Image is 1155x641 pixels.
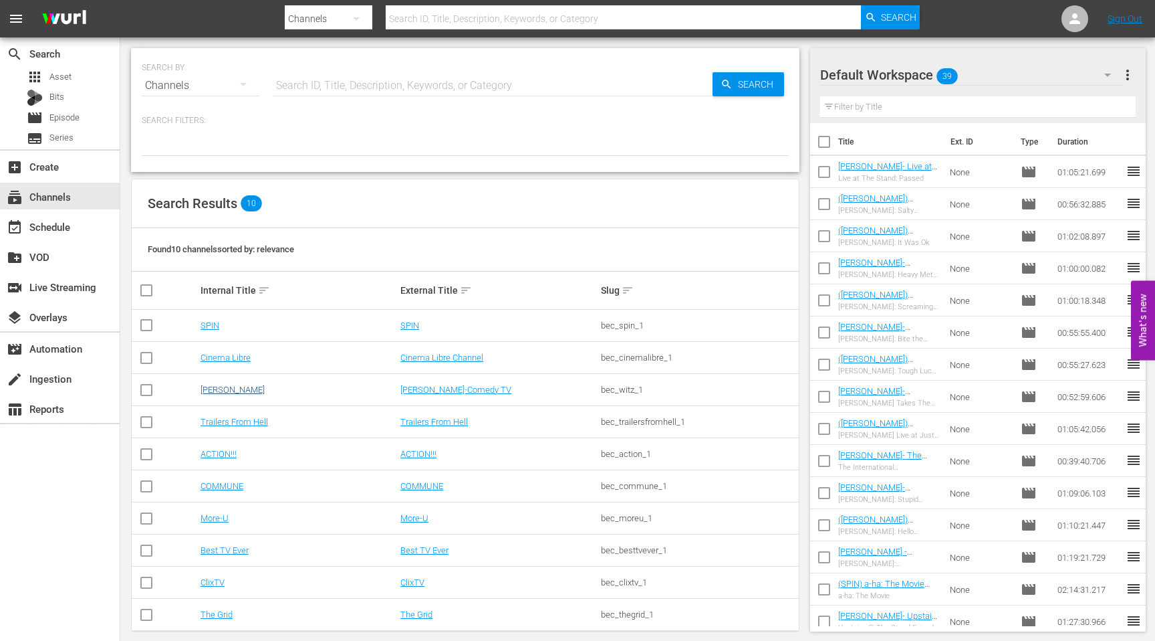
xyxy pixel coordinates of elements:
span: Automation [7,341,23,357]
td: 00:39:40.706 [1052,445,1126,477]
div: External Title [400,282,596,298]
span: reorder [1126,581,1142,597]
span: reorder [1126,292,1142,308]
span: reorder [1126,420,1142,436]
button: Open Feedback Widget [1131,281,1155,361]
a: More-U [201,513,229,523]
span: reorder [1126,163,1142,179]
a: SPIN [400,320,419,331]
span: Episode [1021,581,1037,598]
a: Trailers From Hell [400,417,468,427]
a: ([PERSON_NAME]) [PERSON_NAME]: Screaming From The Cosmos (Captioned)(Final) [838,290,939,330]
td: None [944,445,1015,477]
div: bec_besttvever_1 [601,545,797,555]
td: None [944,381,1015,413]
span: Episode [1021,228,1037,244]
td: None [944,316,1015,349]
span: reorder [1126,260,1142,276]
a: [PERSON_NAME]- [PERSON_NAME]: Stupid Jokes ([PERSON_NAME] [PERSON_NAME]) [838,482,930,523]
button: Search [861,5,920,29]
td: 01:27:30.966 [1052,606,1126,638]
a: COMMUNE [400,481,443,491]
a: ([PERSON_NAME]) [PERSON_NAME] Live at Just For Laughs [838,418,929,448]
div: [PERSON_NAME]: Salty Language, Peppered Morals [838,206,940,215]
a: The Grid [201,610,233,620]
div: bec_commune_1 [601,481,797,491]
span: reorder [1126,452,1142,468]
a: ([PERSON_NAME]) [PERSON_NAME]: Tough Luck Chump (Captioned)(Final) [838,354,931,394]
td: None [944,477,1015,509]
span: VOD [7,250,23,266]
span: reorder [1126,484,1142,500]
span: reorder [1126,549,1142,565]
a: ([PERSON_NAME]) [PERSON_NAME]: Hello Beautiful (Captioned)(Final) [838,515,926,555]
a: Cinema Libre [201,353,251,363]
div: bec_clixtv_1 [601,577,797,587]
span: sort [258,284,270,296]
td: 01:10:21.447 [1052,509,1126,541]
td: 01:05:42.056 [1052,413,1126,445]
a: More-U [400,513,428,523]
td: 01:00:18.348 [1052,284,1126,316]
div: Default Workspace [820,56,1124,94]
button: Search [713,72,784,96]
td: 00:52:59.606 [1052,381,1126,413]
span: Series [49,131,74,145]
span: sort [460,284,472,296]
td: None [944,349,1015,381]
a: Trailers From Hell [201,417,268,427]
span: Episode [1021,260,1037,276]
span: reorder [1126,227,1142,244]
span: reorder [1126,613,1142,629]
div: Upstairs @ The Stand Episode 1 [838,624,940,632]
td: 02:14:31.217 [1052,573,1126,606]
span: Episode [49,111,80,124]
span: reorder [1126,195,1142,211]
span: Ingestion [7,371,23,387]
td: None [944,252,1015,284]
span: Episode [1021,517,1037,533]
span: Episode [1021,325,1037,341]
span: Asset [27,69,43,85]
span: Episode [1021,164,1037,180]
td: None [944,606,1015,638]
div: bec_spin_1 [601,320,797,331]
div: [PERSON_NAME]: Stupid Jokes [838,495,940,504]
span: 39 [936,62,958,90]
span: Episode [1021,453,1037,469]
th: Title [838,123,942,161]
td: None [944,509,1015,541]
div: The International [DEMOGRAPHIC_DATA] [838,463,940,472]
td: None [944,413,1015,445]
span: reorder [1126,324,1142,340]
th: Type [1013,123,1049,161]
span: Reports [7,401,23,418]
a: [PERSON_NAME]- [PERSON_NAME]: Heavy Metal Comedy [838,258,930,288]
span: Search [7,46,23,62]
span: Search [881,5,916,29]
span: Schedule [7,219,23,236]
span: Episode [1021,485,1037,501]
td: None [944,220,1015,252]
a: SPIN [201,320,219,331]
div: [PERSON_NAME]: Heavy Metal Comedy [838,270,940,279]
a: (SPIN) a-ha: The Movie (Captioned) (Final) ([PERSON_NAME] In My Room) [838,579,930,619]
div: Internal Title [201,282,396,298]
span: menu [8,11,24,27]
span: Episode [1021,549,1037,565]
div: Slug [601,282,797,298]
div: [PERSON_NAME]: Bite the Bullet [838,335,940,343]
div: bec_cinemalibre_1 [601,353,797,363]
a: ClixTV [201,577,225,587]
span: Episode [27,110,43,126]
span: reorder [1126,356,1142,372]
a: [PERSON_NAME]-Comedy TV [400,385,511,395]
td: None [944,541,1015,573]
div: bec_thegrid_1 [601,610,797,620]
a: [PERSON_NAME]- Upstairs @ The Stand Episode 1 [838,611,939,631]
span: Asset [49,70,72,84]
span: Found 10 channels sorted by: relevance [148,244,294,254]
a: Cinema Libre Channel [400,353,483,363]
div: [PERSON_NAME]: Tough Luck Chump [838,367,940,375]
th: Ext. ID [942,123,1013,161]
